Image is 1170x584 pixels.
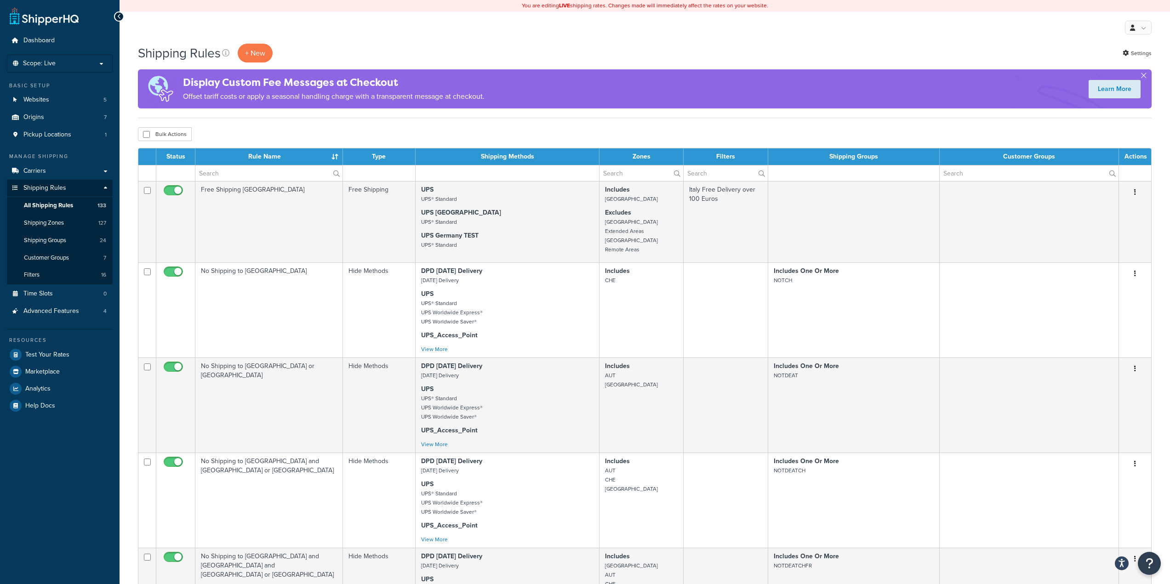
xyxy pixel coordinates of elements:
[1119,148,1151,165] th: Actions
[421,394,483,421] small: UPS® Standard UPS Worldwide Express® UPS Worldwide Saver®
[138,127,192,141] button: Bulk Actions
[343,262,416,357] td: Hide Methods
[7,180,113,284] li: Shipping Rules
[23,167,46,175] span: Carriers
[138,69,183,108] img: duties-banner-06bc72dcb5fe05cb3f9472aba00be2ae8eb53ab6f0d8bb03d382ba314ac3c341.png
[183,75,485,90] h4: Display Custom Fee Messages at Checkout
[774,361,839,371] strong: Includes One Or More
[7,266,113,283] a: Filters 16
[103,307,107,315] span: 4
[7,266,113,283] li: Filters
[195,148,343,165] th: Rule Name : activate to sort column ascending
[605,371,658,389] small: AUT [GEOGRAPHIC_DATA]
[421,289,434,299] strong: UPS
[23,131,71,139] span: Pickup Locations
[103,290,107,298] span: 0
[25,402,55,410] span: Help Docs
[183,90,485,103] p: Offset tariff costs or apply a seasonal handling charge with a transparent message at checkout.
[774,466,805,475] small: NOTDEATCH
[1123,47,1152,60] a: Settings
[421,371,459,380] small: [DATE] Delivery
[421,195,457,203] small: UPS® Standard
[1089,80,1141,98] a: Learn More
[7,163,113,180] a: Carriers
[7,82,113,90] div: Basic Setup
[23,96,49,104] span: Websites
[7,126,113,143] li: Pickup Locations
[23,60,56,68] span: Scope: Live
[605,208,631,217] strong: Excludes
[421,231,479,240] strong: UPS Germany TEST
[7,232,113,249] a: Shipping Groups 24
[7,232,113,249] li: Shipping Groups
[940,165,1119,181] input: Search
[7,363,113,380] a: Marketplace
[421,218,457,226] small: UPS® Standard
[7,336,113,344] div: Resources
[25,368,60,376] span: Marketplace
[7,303,113,320] a: Advanced Features 4
[421,521,478,530] strong: UPS_Access_Point
[343,148,416,165] th: Type
[7,91,113,108] li: Websites
[25,385,51,393] span: Analytics
[101,271,106,279] span: 16
[7,109,113,126] li: Origins
[605,195,658,203] small: [GEOGRAPHIC_DATA]
[7,397,113,414] a: Help Docs
[421,440,448,448] a: View More
[421,384,434,394] strong: UPS
[343,453,416,548] td: Hide Methods
[605,266,630,276] strong: Includes
[24,202,73,210] span: All Shipping Rules
[421,266,482,276] strong: DPD [DATE] Delivery
[195,165,342,181] input: Search
[421,241,457,249] small: UPS® Standard
[23,184,66,192] span: Shipping Rules
[10,7,79,25] a: ShipperHQ Home
[605,466,658,493] small: AUT CHE [GEOGRAPHIC_DATA]
[24,219,64,227] span: Shipping Zones
[7,285,113,302] a: Time Slots 0
[684,181,768,262] td: Italy Free Delivery over 100 Euros
[421,466,459,475] small: [DATE] Delivery
[774,551,839,561] strong: Includes One Or More
[7,109,113,126] a: Origins 7
[24,271,40,279] span: Filters
[421,574,434,584] strong: UPS
[684,165,768,181] input: Search
[343,357,416,453] td: Hide Methods
[684,148,768,165] th: Filters
[7,346,113,363] li: Test Your Rates
[605,185,630,194] strong: Includes
[605,276,616,284] small: CHE
[7,180,113,197] a: Shipping Rules
[416,148,600,165] th: Shipping Methods
[774,266,839,276] strong: Includes One Or More
[421,208,501,217] strong: UPS [GEOGRAPHIC_DATA]
[24,254,69,262] span: Customer Groups
[23,290,53,298] span: Time Slots
[605,456,630,466] strong: Includes
[98,219,106,227] span: 127
[7,126,113,143] a: Pickup Locations 1
[105,131,107,139] span: 1
[599,148,684,165] th: Zones
[103,96,107,104] span: 5
[940,148,1119,165] th: Customer Groups
[605,361,630,371] strong: Includes
[559,1,570,10] b: LIVE
[768,148,940,165] th: Shipping Groups
[421,561,459,570] small: [DATE] Delivery
[7,153,113,160] div: Manage Shipping
[343,181,416,262] td: Free Shipping
[156,148,195,165] th: Status
[100,237,106,244] span: 24
[104,113,107,121] span: 7
[7,249,113,266] li: Customer Groups
[421,456,482,466] strong: DPD [DATE] Delivery
[774,371,798,380] small: NOTDEAT
[195,357,343,453] td: No Shipping to [GEOGRAPHIC_DATA] or [GEOGRAPHIC_DATA]
[7,249,113,266] a: Customer Groups 7
[7,303,113,320] li: Advanced Features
